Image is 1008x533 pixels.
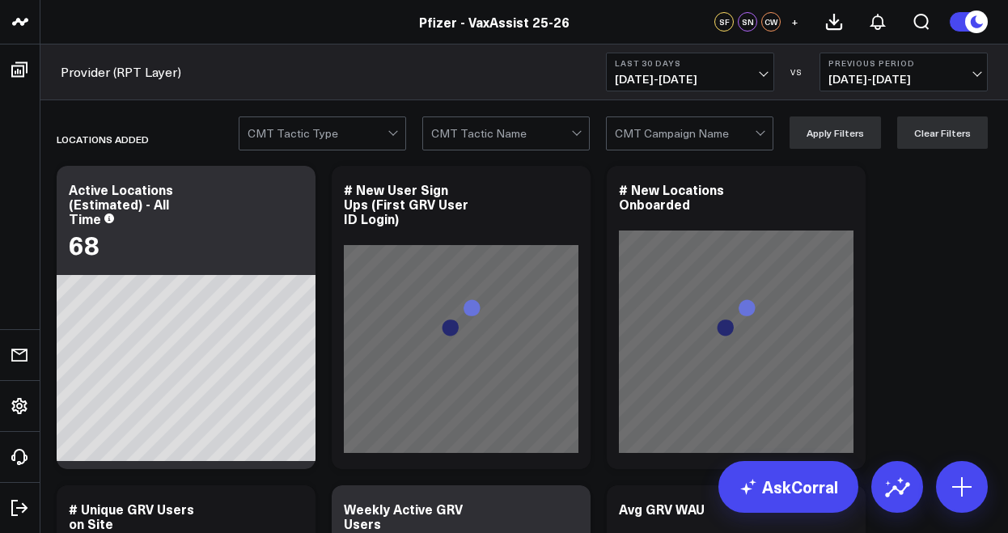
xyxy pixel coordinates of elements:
[61,63,181,81] a: Provider (RPT Layer)
[615,58,765,68] b: Last 30 Days
[790,116,881,149] button: Apply Filters
[69,180,173,227] div: Active Locations (Estimated) - All Time
[782,67,811,77] div: VS
[820,53,988,91] button: Previous Period[DATE]-[DATE]
[615,73,765,86] span: [DATE] - [DATE]
[761,12,781,32] div: CW
[619,500,705,518] div: Avg GRV WAU
[619,180,724,213] div: # New Locations Onboarded
[828,58,979,68] b: Previous Period
[718,461,858,513] a: AskCorral
[897,116,988,149] button: Clear Filters
[791,16,798,27] span: +
[738,12,757,32] div: SN
[344,180,468,227] div: # New User Sign Ups (First GRV User ID Login)
[69,500,194,532] div: # Unique GRV Users on Site
[828,73,979,86] span: [DATE] - [DATE]
[69,230,100,259] div: 68
[57,121,149,158] div: Locations Added
[785,12,804,32] button: +
[419,13,570,31] a: Pfizer - VaxAssist 25-26
[606,53,774,91] button: Last 30 Days[DATE]-[DATE]
[714,12,734,32] div: SF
